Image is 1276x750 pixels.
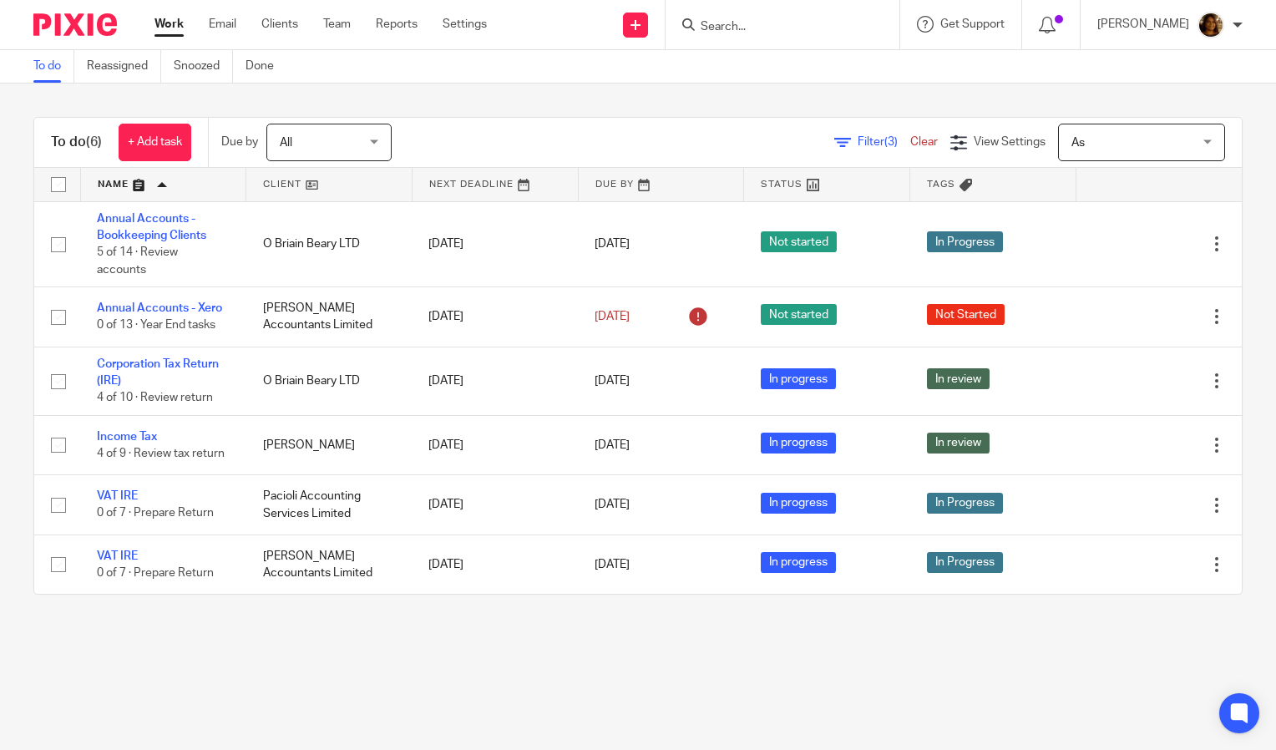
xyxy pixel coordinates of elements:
[927,304,1005,325] span: Not Started
[376,16,418,33] a: Reports
[412,475,578,535] td: [DATE]
[97,567,214,579] span: 0 of 7 · Prepare Return
[1198,12,1224,38] img: Arvinder.jpeg
[97,490,138,502] a: VAT IRE
[595,311,630,322] span: [DATE]
[858,136,910,148] span: Filter
[761,304,837,325] span: Not started
[209,16,236,33] a: Email
[221,134,258,150] p: Due by
[974,136,1046,148] span: View Settings
[246,287,413,347] td: [PERSON_NAME] Accountants Limited
[119,124,191,161] a: + Add task
[97,431,157,443] a: Income Tax
[761,368,836,389] span: In progress
[87,50,161,83] a: Reassigned
[97,393,213,404] span: 4 of 10 · Review return
[761,552,836,573] span: In progress
[246,347,413,415] td: O Briain Beary LTD
[97,550,138,562] a: VAT IRE
[927,368,990,389] span: In review
[940,18,1005,30] span: Get Support
[443,16,487,33] a: Settings
[761,231,837,252] span: Not started
[280,137,292,149] span: All
[86,135,102,149] span: (6)
[761,493,836,514] span: In progress
[595,559,630,570] span: [DATE]
[412,201,578,287] td: [DATE]
[927,433,990,454] span: In review
[33,50,74,83] a: To do
[412,415,578,474] td: [DATE]
[699,20,849,35] input: Search
[412,535,578,594] td: [DATE]
[927,493,1003,514] span: In Progress
[33,13,117,36] img: Pixie
[323,16,351,33] a: Team
[97,320,215,332] span: 0 of 13 · Year End tasks
[246,50,286,83] a: Done
[910,136,938,148] a: Clear
[97,302,222,314] a: Annual Accounts - Xero
[412,287,578,347] td: [DATE]
[927,552,1003,573] span: In Progress
[97,508,214,519] span: 0 of 7 · Prepare Return
[246,201,413,287] td: O Briain Beary LTD
[246,535,413,594] td: [PERSON_NAME] Accountants Limited
[1097,16,1189,33] p: [PERSON_NAME]
[154,16,184,33] a: Work
[51,134,102,151] h1: To do
[1071,137,1085,149] span: As
[595,439,630,451] span: [DATE]
[927,231,1003,252] span: In Progress
[174,50,233,83] a: Snoozed
[595,238,630,250] span: [DATE]
[97,246,178,276] span: 5 of 14 · Review accounts
[595,375,630,387] span: [DATE]
[246,415,413,474] td: [PERSON_NAME]
[884,136,898,148] span: (3)
[97,358,219,387] a: Corporation Tax Return (IRE)
[595,499,630,510] span: [DATE]
[927,180,955,189] span: Tags
[761,433,836,454] span: In progress
[412,347,578,415] td: [DATE]
[261,16,298,33] a: Clients
[246,475,413,535] td: Pacioli Accounting Services Limited
[97,448,225,459] span: 4 of 9 · Review tax return
[97,213,206,241] a: Annual Accounts - Bookkeeping Clients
